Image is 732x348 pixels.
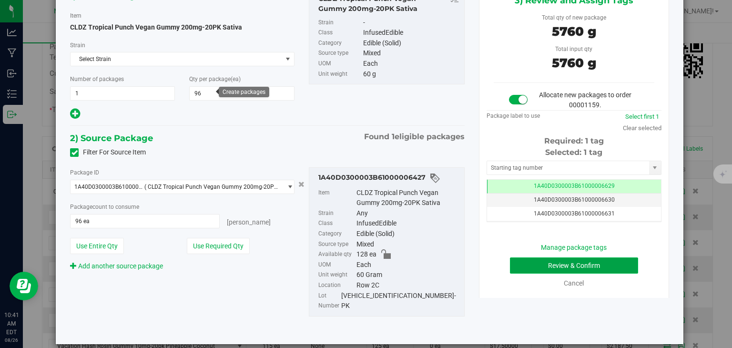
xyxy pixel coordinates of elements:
[363,38,459,49] div: Edible (Solid)
[318,229,355,239] label: Category
[227,218,271,226] span: [PERSON_NAME]
[356,249,376,260] span: 128 ea
[70,76,124,82] span: Number of packages
[318,69,361,80] label: Unit weight
[542,14,606,21] span: Total qty of new package
[318,291,339,311] label: Lot Number
[70,112,80,119] span: Add new output
[70,204,139,210] span: Package to consume
[189,76,241,82] span: Qty per package
[623,124,661,132] a: Clear selected
[552,24,596,39] span: 5760 g
[363,69,459,80] div: 60 g
[356,208,459,219] div: Any
[70,131,153,145] span: 2) Source Package
[363,18,459,28] div: -
[356,218,459,229] div: InfusedEdible
[318,173,459,184] div: 1A40D0300003B61000006427
[534,183,615,189] span: 1A40D0300003B61000006629
[545,148,602,157] span: Selected: 1 tag
[487,161,649,174] input: Starting tag number
[70,169,99,176] span: Package ID
[71,52,282,66] span: Select Strain
[295,177,307,191] button: Cancel button
[392,132,395,141] span: 1
[364,131,465,143] span: Found eligible packages
[318,249,355,260] label: Available qty
[318,59,361,69] label: UOM
[649,161,661,174] span: select
[282,180,294,194] span: select
[70,23,242,31] span: CLDZ Tropical Punch Vegan Gummy 200mg-20PK Sativa
[318,208,355,219] label: Strain
[74,184,144,190] span: 1A40D0300003B61000006427
[318,28,361,38] label: Class
[318,280,355,291] label: Location
[356,229,459,239] div: Edible (Solid)
[70,262,163,270] a: Add another source package
[534,210,615,217] span: 1A40D0300003B61000006631
[564,279,584,287] a: Cancel
[510,257,638,274] button: Review & Confirm
[363,28,459,38] div: InfusedEdible
[363,59,459,69] div: Each
[231,76,241,82] span: (ea)
[71,87,174,100] input: 1
[487,113,540,119] span: Package label to use
[10,272,38,300] iframe: Resource center
[70,41,85,50] label: Strain
[544,136,604,145] span: Required: 1 tag
[318,260,355,270] label: UOM
[341,291,468,311] div: [VEHICLE_IDENTIFICATION_NUMBER]-PK
[625,113,659,120] a: Select first 1
[70,238,124,254] button: Use Entire Qty
[70,11,81,20] label: Item
[318,239,355,250] label: Source type
[356,260,459,270] div: Each
[223,89,265,95] div: Create packages
[190,87,294,100] input: 96
[318,270,355,280] label: Unit weight
[539,91,631,109] span: Allocate new packages to order 00001159.
[541,244,607,251] a: Manage package tags
[144,184,278,190] span: ( CLDZ Tropical Punch Vegan Gummy 200mg-20PK Sativa )
[363,48,459,59] div: Mixed
[356,280,459,291] div: Row 2C
[318,18,361,28] label: Strain
[356,188,459,208] div: CLDZ Tropical Punch Vegan Gummy 200mg-20PK Sativa
[318,218,355,229] label: Class
[356,239,459,250] div: Mixed
[318,38,361,49] label: Category
[282,52,294,66] span: select
[555,46,592,52] span: Total input qty
[534,196,615,203] span: 1A40D0300003B61000006630
[71,215,219,228] input: 96 ea
[552,55,596,71] span: 5760 g
[356,270,459,280] div: 60 Gram
[187,238,250,254] button: Use Required Qty
[70,147,146,157] label: Filter For Source Item
[92,204,107,210] span: count
[318,188,355,208] label: Item
[318,48,361,59] label: Source type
